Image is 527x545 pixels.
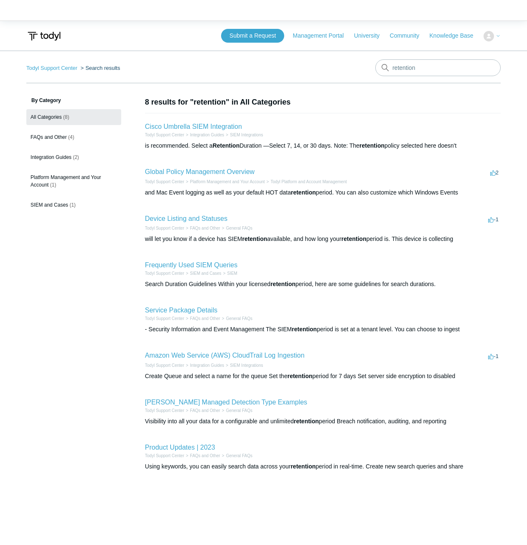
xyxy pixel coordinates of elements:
li: Todyl Support Center [145,132,184,138]
div: will let you know if a device has SIEM available, and how long your period is. This device is col... [145,235,501,243]
li: Integration Guides [184,362,224,368]
span: (1) [50,182,56,188]
span: Integration Guides [31,154,71,160]
div: is recommended. Select a Duration —Select 7, 14, or 30 days. Note: The policy selected here doesn't [145,141,501,150]
h1: 8 results for "retention" in All Categories [145,97,501,108]
a: FAQs and Other [190,226,220,230]
a: SIEM and Cases (1) [26,197,121,213]
em: retention [290,463,316,470]
li: General FAQs [220,453,252,459]
span: SIEM and Cases [31,202,68,208]
a: Service Package Details [145,307,217,314]
img: Todyl Support Center Help Center home page [26,28,62,44]
a: [PERSON_NAME] Managed Detection Type Examples [145,399,307,406]
li: Search results [79,65,120,71]
em: retention [359,142,384,149]
li: Todyl Support Center [145,270,184,276]
a: Frequently Used SIEM Queries [145,261,237,269]
em: retention [292,326,317,333]
span: FAQs and Other [31,134,67,140]
a: Product Updates | 2023 [145,444,215,451]
a: Submit a Request [221,29,284,43]
li: FAQs and Other [184,225,220,231]
h3: By Category [26,97,121,104]
a: FAQs and Other [190,408,220,413]
li: Todyl Support Center [145,225,184,231]
em: retention [294,418,319,425]
li: SIEM Integrations [224,362,263,368]
a: Todyl Support Center [145,271,184,276]
li: Todyl Support Center [26,65,79,71]
li: Todyl Support Center [145,407,184,414]
li: SIEM [221,270,237,276]
li: General FAQs [220,225,252,231]
a: General FAQs [226,226,252,230]
span: (8) [63,114,69,120]
a: All Categories (8) [26,109,121,125]
li: Platform Management and Your Account [184,179,265,185]
li: Todyl Support Center [145,453,184,459]
li: SIEM Integrations [224,132,263,138]
a: Device Listing and Statuses [145,215,227,222]
em: retention [288,373,313,379]
em: retention [242,235,267,242]
a: SIEM Integrations [230,363,263,368]
div: Create Queue and select a name for the queue Set the period for 7 days Set server side encryption... [145,372,501,381]
input: Search [375,59,501,76]
a: Todyl Support Center [145,408,184,413]
a: Todyl Platform and Account Management [270,179,346,184]
a: Amazon Web Service (AWS) CloudTrail Log Ingestion [145,352,305,359]
a: Integration Guides [190,133,224,137]
li: Todyl Platform and Account Management [265,179,347,185]
a: SIEM [227,271,237,276]
span: -1 [488,353,499,359]
a: General FAQs [226,453,252,458]
div: Using keywords, you can easily search data across your period in real-time. Create new search que... [145,462,501,471]
li: SIEM and Cases [184,270,221,276]
a: Todyl Support Center [145,363,184,368]
a: Integration Guides (2) [26,149,121,165]
a: Platform Management and Your Account (1) [26,169,121,193]
a: General FAQs [226,408,252,413]
a: Platform Management and Your Account [190,179,265,184]
a: Todyl Support Center [145,179,184,184]
li: Todyl Support Center [145,362,184,368]
li: FAQs and Other [184,453,220,459]
li: General FAQs [220,407,252,414]
span: (1) [69,202,76,208]
li: FAQs and Other [184,407,220,414]
a: General FAQs [226,316,252,321]
a: Community [390,31,428,40]
span: 2 [490,169,499,176]
span: (4) [68,134,74,140]
span: Platform Management and Your Account [31,174,101,188]
div: and Mac Event logging as well as your default HOT data period. You can also customize which Windo... [145,188,501,197]
li: FAQs and Other [184,315,220,322]
a: University [354,31,388,40]
a: Knowledge Base [430,31,482,40]
li: Integration Guides [184,132,224,138]
em: retention [270,281,295,287]
a: Todyl Support Center [145,453,184,458]
a: Todyl Support Center [145,316,184,321]
a: FAQs and Other [190,316,220,321]
a: Todyl Support Center [145,226,184,230]
a: Todyl Support Center [26,65,77,71]
span: -1 [488,216,499,223]
a: Global Policy Management Overview [145,168,255,175]
a: FAQs and Other (4) [26,129,121,145]
li: Todyl Support Center [145,179,184,185]
em: Retention [213,142,240,149]
a: FAQs and Other [190,453,220,458]
div: Search Duration Guidelines Within your licensed period, here are some guidelines for search durat... [145,280,501,289]
span: All Categories [31,114,62,120]
em: retention [341,235,367,242]
a: Integration Guides [190,363,224,368]
li: Todyl Support Center [145,315,184,322]
a: Management Portal [293,31,352,40]
span: (2) [73,154,79,160]
a: Cisco Umbrella SIEM Integration [145,123,242,130]
a: Todyl Support Center [145,133,184,137]
div: Visibility into all your data for a configurable and unlimited period Breach notification, auditi... [145,417,501,426]
em: retention [291,189,316,196]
